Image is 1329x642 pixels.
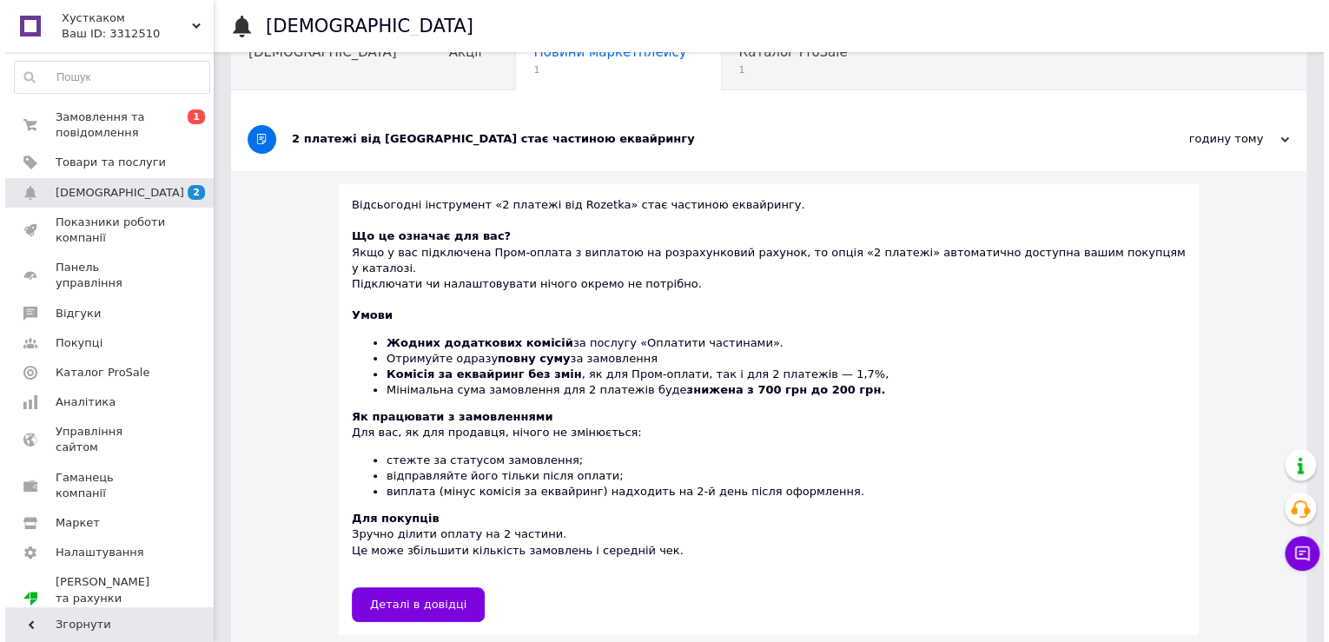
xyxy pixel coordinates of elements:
span: Акції [444,44,477,60]
span: Каталог ProSale [733,44,842,60]
b: Що це означає для вас? [347,229,506,242]
span: Каталог ProSale [50,365,144,381]
span: 1 [733,63,842,76]
span: Налаштування [50,545,139,560]
li: Отримуйте одразу за замовлення [381,351,1180,367]
li: Мінімальна сума замовлення для 2 платежів буде [381,382,1180,398]
li: виплата (мінус комісія за еквайринг) надходить на 2-й день після оформлення. [381,484,1180,500]
input: Пошук [10,62,204,93]
div: Для вас, як для продавця, нічого не змінюється: [347,409,1180,500]
b: Умови [347,308,387,321]
span: Новини маркетплейсу [528,44,681,60]
span: Панель управління [50,260,161,291]
span: [PERSON_NAME] та рахунки [50,574,161,622]
li: стежте за статусом замовлення; [381,453,1180,468]
b: повну суму [493,352,565,365]
span: Показники роботи компанії [50,215,161,246]
span: Маркет [50,515,95,531]
span: Відгуки [50,306,96,321]
b: знижена з 700 грн до 200 грн. [681,383,880,396]
li: відправляйте його тільки після оплати; [381,468,1180,484]
div: Зручно ділити оплату на 2 частини. Це може збільшити кількість замовлень і середній чек. [347,511,1180,574]
span: [DEMOGRAPHIC_DATA] [243,44,392,60]
span: Замовлення та повідомлення [50,109,161,141]
li: за послугу «Оплатити частинами». [381,335,1180,351]
div: Якщо у вас підключена Пром-оплата з виплатою на розрахунковий рахунок, то опція «2 платежі» автом... [347,228,1180,292]
span: Хусткаком [56,10,187,26]
div: Відсьогодні інструмент «2 платежі від Rozetka» стає частиною еквайрингу. [347,197,1180,228]
span: Товари та послуги [50,155,161,170]
span: Аналітика [50,394,110,410]
span: [DEMOGRAPHIC_DATA] [50,185,179,201]
button: Чат з покупцем [1279,536,1314,571]
div: Ваш ID: 3312510 [56,26,208,42]
b: Комісія за еквайринг без змін [381,367,577,381]
a: Деталі в довідці [347,587,479,622]
span: 1 [182,109,200,124]
div: годину тому [1110,131,1284,147]
div: Prom мікс 1 000 [50,606,161,622]
span: Деталі в довідці [365,598,461,611]
b: Жодних додаткових комісій [381,336,568,349]
span: 1 [528,63,681,76]
span: Гаманець компанії [50,470,161,501]
b: Як працювати з замовленнями [347,410,547,423]
b: Для покупців [347,512,433,525]
span: Управління сайтом [50,424,161,455]
span: Покупці [50,335,97,351]
div: 2 платежі від [GEOGRAPHIC_DATA] стає частиною еквайрингу [287,131,1110,147]
h1: [DEMOGRAPHIC_DATA] [261,16,468,36]
li: , як для Пром-оплати, так і для 2 платежів — 1,7%, [381,367,1180,382]
span: 2 [182,185,200,200]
